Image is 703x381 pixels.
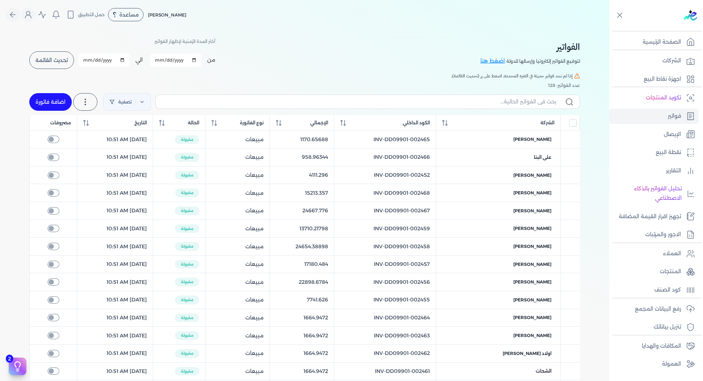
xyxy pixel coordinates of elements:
a: نقطة البيع [609,145,699,160]
div: عدد الفواتير: 128 [29,82,580,89]
button: تحديث القائمة [29,51,74,69]
span: [PERSON_NAME] [513,243,551,250]
span: الشحات [536,368,551,374]
span: على البنا [534,154,551,161]
button: 2 [9,358,26,375]
span: مساعدة [119,12,139,17]
span: [PERSON_NAME] [513,190,551,196]
a: العمولة [609,356,699,372]
span: [PERSON_NAME] [513,208,551,214]
span: [PERSON_NAME] [513,332,551,339]
img: logo [684,10,697,21]
p: التقارير [666,166,681,176]
span: [PERSON_NAME] [513,279,551,285]
a: الشركات [609,53,699,69]
span: [PERSON_NAME] [513,172,551,179]
label: من [207,56,215,64]
span: [PERSON_NAME] [513,136,551,143]
p: لتوقيع الفواتير إلكترونيا وإرسالها للدولة [506,56,580,66]
a: المنتجات [609,264,699,279]
p: المنتجات [660,267,681,276]
a: تحليل الفواتير بالذكاء الاصطناعي [609,181,699,206]
a: التقارير [609,163,699,179]
span: اولاد [PERSON_NAME] [503,350,551,357]
span: [PERSON_NAME] [513,225,551,232]
a: رفع البيانات المجمع [609,301,699,317]
a: كود الصنف [609,282,699,298]
p: رفع البيانات المجمع [635,304,681,314]
a: تكويد المنتجات [609,90,699,106]
button: حمل التطبيق [64,8,107,21]
span: التاريخ [134,120,147,126]
a: تصفية [103,93,151,111]
a: تنزيل بياناتك [609,319,699,335]
p: نقطة البيع [656,148,681,157]
p: فواتير [668,111,681,121]
a: المكافات والهدايا [609,338,699,354]
a: فواتير [609,109,699,124]
p: الإيصال [664,130,681,139]
span: الكود الداخلي [403,120,430,126]
p: كود الصنف [654,285,681,295]
span: [PERSON_NAME] [148,12,186,18]
span: حمل التطبيق [78,11,105,18]
span: إذا لم تجد فواتير حديثة في الفترة المحددة، اضغط على زر (تحديث القائمة). [451,73,573,79]
p: أختر المدة الزمنية لإظهار الفواتير [155,37,215,46]
a: تجهيز اقرار القيمة المضافة [609,209,699,224]
p: اجهزة نقاط البيع [644,74,681,84]
span: نوع الفاتورة [240,120,264,126]
p: تحليل الفواتير بالذكاء الاصطناعي [613,184,682,203]
h2: الفواتير [480,40,580,54]
p: الاجور والمرتبات [645,230,681,239]
p: تكويد المنتجات [646,93,681,103]
a: الاجور والمرتبات [609,227,699,242]
span: [PERSON_NAME] [513,261,551,268]
a: الإيصال [609,127,699,142]
p: تجهيز اقرار القيمة المضافة [619,212,681,221]
p: تنزيل بياناتك [654,322,681,332]
a: اجهزة نقاط البيع [609,72,699,87]
a: اضغط هنا [480,57,506,65]
a: الصفحة الرئيسية [609,34,699,50]
input: بحث في الفواتير الحالية... [161,98,556,106]
a: اضافة فاتورة [29,93,72,111]
p: العملاء [663,249,681,259]
span: [PERSON_NAME] [513,297,551,303]
a: العملاء [609,246,699,261]
p: المكافات والهدايا [642,341,681,351]
span: الشركة [540,120,554,126]
label: الي [135,56,143,64]
span: مصروفات [50,120,71,126]
p: الصفحة الرئيسية [643,37,681,47]
span: الحالة [188,120,199,126]
p: الشركات [662,56,681,66]
span: الإجمالي [310,120,328,126]
p: العمولة [662,359,681,369]
span: 2 [6,355,13,363]
span: [PERSON_NAME] [513,314,551,321]
span: تحديث القائمة [36,58,68,63]
div: مساعدة [108,8,144,21]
